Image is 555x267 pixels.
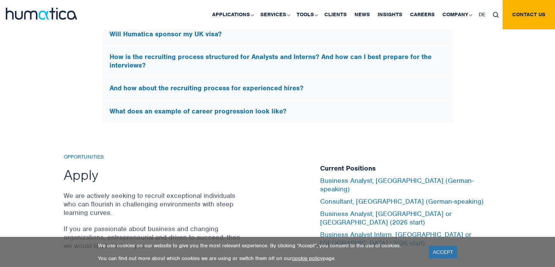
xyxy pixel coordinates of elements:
img: logo [6,8,77,20]
p: You can find out more about which cookies we are using or switch them off on our page. [98,255,419,262]
p: We use cookies on our website to give you the most relevant experience. By clicking “Accept”, you... [98,242,419,249]
h5: How is the recruiting process structured for Analysts and Interns? And how can I best prepare for... [110,53,446,69]
h6: Opportunities [64,154,243,161]
h5: Will Humatica sponsor my UK visa? [110,30,446,39]
span: DE [479,11,485,18]
a: Business Analyst, [GEOGRAPHIC_DATA] (German-speaking) [320,176,474,193]
h2: Apply [64,166,243,184]
a: ACCEPT [429,246,457,259]
h5: What does an example of career progression look like? [110,107,446,116]
h5: Current Positions [320,164,492,173]
a: Business Analyst Intern, [GEOGRAPHIC_DATA] or [GEOGRAPHIC_DATA] (2026 start) [320,230,471,247]
h5: And how about the recruiting process for experienced hires? [110,84,446,93]
p: If you are passionate about business and changing organizations, entrepreneurial and driven to su... [64,225,243,250]
a: Consultant, [GEOGRAPHIC_DATA] (German-speaking) [320,197,484,206]
a: Business Analyst, [GEOGRAPHIC_DATA] or [GEOGRAPHIC_DATA] (2026 start) [320,210,452,226]
a: cookie policy [292,255,323,262]
p: We are actively seeking to recruit exceptional individuals who can flourish in challenging enviro... [64,191,243,217]
img: search_icon [493,12,499,18]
